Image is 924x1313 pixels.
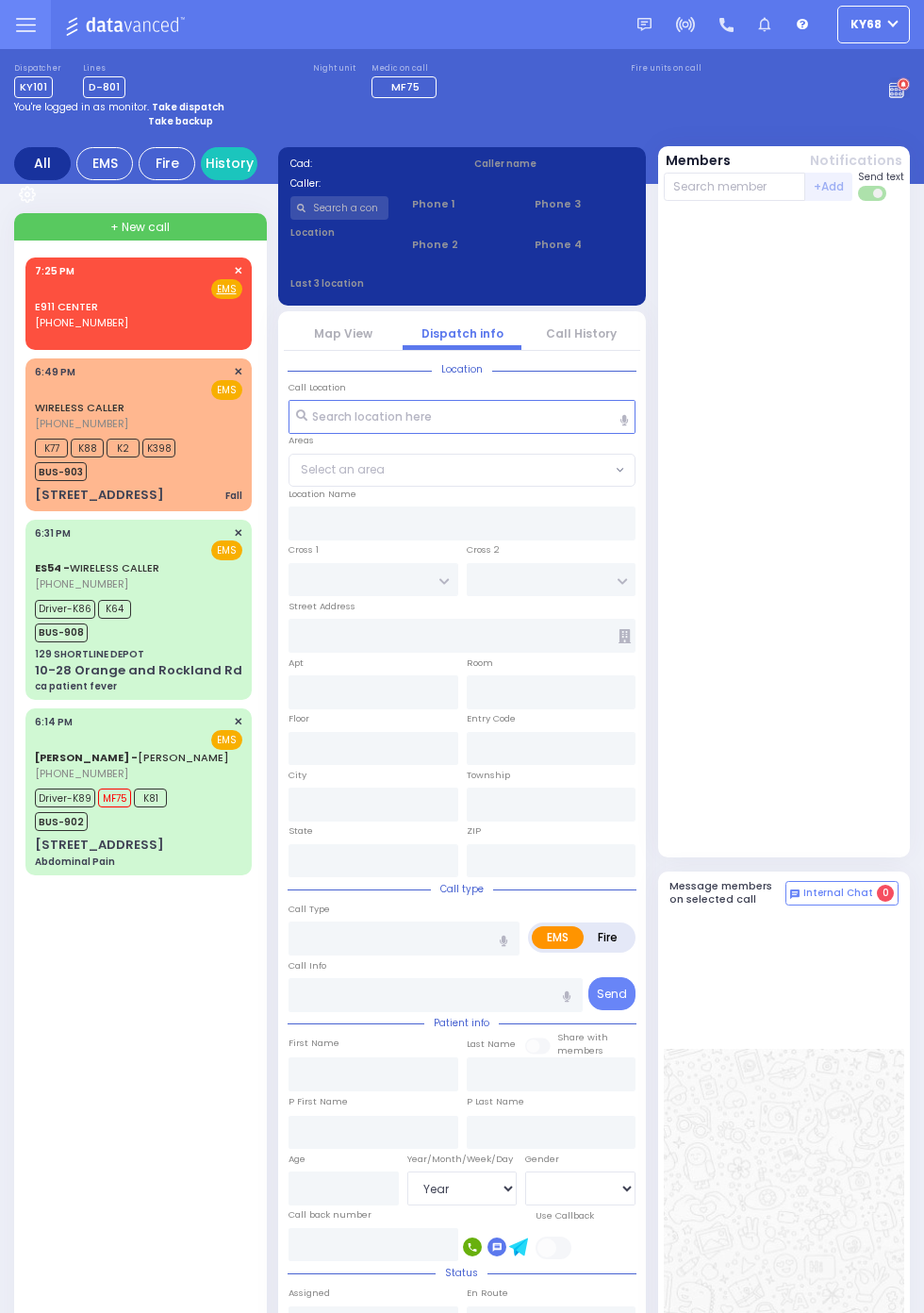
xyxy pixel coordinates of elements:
a: History [201,147,257,180]
span: ✕ [234,525,242,541]
label: En Route [467,1287,508,1300]
label: Entry Code [467,712,516,725]
div: [STREET_ADDRESS] [35,486,164,505]
a: [PERSON_NAME] [35,750,229,765]
label: Medic on call [371,63,442,75]
span: members [557,1044,603,1056]
label: Location Name [289,488,356,501]
span: Phone 2 [412,237,511,253]
label: Dispatcher [14,63,61,75]
span: BUS-903 [35,462,87,481]
span: [PHONE_NUMBER] [35,416,128,431]
label: City [289,769,306,782]
div: Fall [225,489,242,503]
span: EMS [211,380,242,400]
button: Internal Chat 0 [785,881,899,906]
div: All [14,147,71,180]
span: BUS-908 [35,623,88,642]
u: EMS [217,282,237,296]
span: BUS-902 [35,812,88,831]
label: Fire [583,926,633,949]
label: ZIP [467,824,481,838]
div: Abdominal Pain [35,855,115,869]
span: ky68 [850,16,882,33]
span: Location [432,362,492,376]
label: Areas [289,434,314,447]
div: ca patient fever [35,679,117,693]
span: 6:31 PM [35,526,71,540]
a: Dispatch info [421,325,503,341]
label: Caller name [474,157,635,171]
span: Phone 4 [535,237,634,253]
span: MF75 [391,79,420,94]
label: Cross 1 [289,543,319,557]
label: Use Callback [536,1209,594,1222]
input: Search location here [289,400,635,434]
img: Logo [65,13,190,37]
span: K64 [98,600,131,619]
span: MF75 [98,789,131,807]
label: Fire units on call [631,63,701,75]
small: Share with [557,1031,608,1043]
span: ✕ [234,263,242,279]
span: You're logged in as monitor. [14,100,149,114]
span: + New call [110,219,170,236]
a: WIRELESS CALLER [35,560,159,575]
label: Township [467,769,510,782]
span: Send text [858,170,904,184]
span: Driver-K86 [35,600,95,619]
span: K77 [35,439,68,457]
label: Location [290,225,389,240]
label: Last Name [467,1038,516,1051]
span: Call type [431,882,493,896]
div: Year/Month/Week/Day [407,1153,518,1166]
span: K398 [142,439,175,457]
div: EMS [76,147,133,180]
span: K88 [71,439,104,457]
span: Other building occupants [619,629,631,643]
label: Caller: [290,176,451,191]
label: Lines [83,63,125,75]
div: [STREET_ADDRESS] [35,836,164,855]
label: Night unit [313,63,355,75]
input: Search a contact [290,196,389,220]
span: 0 [877,885,894,902]
span: Internal Chat [803,887,873,900]
span: Status [436,1266,487,1280]
label: Apt [289,656,304,670]
span: EMS [211,540,242,560]
label: Call Type [289,903,330,916]
span: Select an area [301,461,385,478]
span: 6:49 PM [35,365,75,379]
label: EMS [532,926,584,949]
span: Phone 1 [412,196,511,212]
strong: Take dispatch [152,100,224,114]
span: 6:14 PM [35,715,73,729]
span: ES54 - [35,560,70,575]
div: 10-28 Orange and Rockland Rd [35,661,242,680]
a: Call History [546,325,617,341]
label: P First Name [289,1095,348,1108]
label: State [289,824,313,838]
span: ✕ [234,714,242,730]
button: Members [666,151,731,171]
label: Cad: [290,157,451,171]
label: Call Location [289,381,346,394]
label: First Name [289,1037,339,1050]
span: [PHONE_NUMBER] [35,576,128,591]
strong: Take backup [148,114,213,128]
label: Call Info [289,959,326,972]
a: E911 CENTER [35,299,98,314]
label: Turn off text [858,184,888,203]
span: Patient info [424,1016,499,1030]
label: Gender [525,1153,559,1166]
span: [PERSON_NAME] - [35,750,138,765]
label: Floor [289,712,309,725]
span: KY101 [14,76,53,98]
label: Street Address [289,600,355,613]
span: K81 [134,789,167,807]
a: WIRELESS CALLER [35,400,124,415]
span: 7:25 PM [35,264,74,278]
span: Driver-K89 [35,789,95,807]
label: Age [289,1153,305,1166]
